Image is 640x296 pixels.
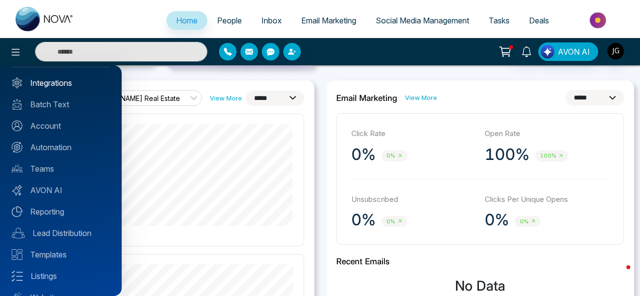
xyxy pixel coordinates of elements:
[12,163,110,175] a: Teams
[12,206,110,217] a: Reporting
[12,78,22,88] img: Integrated.svg
[12,142,22,153] img: Automation.svg
[607,263,630,286] iframe: Intercom live chat
[12,270,110,282] a: Listings
[12,249,110,260] a: Templates
[12,99,110,110] a: Batch Text
[12,227,110,239] a: Lead Distribution
[12,185,22,196] img: Avon-AI.svg
[12,184,110,196] a: AVON AI
[12,228,25,238] img: Lead-dist.svg
[12,206,22,217] img: Reporting.svg
[12,271,23,281] img: Listings.svg
[12,249,22,260] img: Templates.svg
[12,99,22,110] img: batch_text_white.png
[12,120,22,131] img: Account.svg
[12,120,110,132] a: Account
[12,77,110,89] a: Integrations
[12,163,22,174] img: team.svg
[12,141,110,153] a: Automation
